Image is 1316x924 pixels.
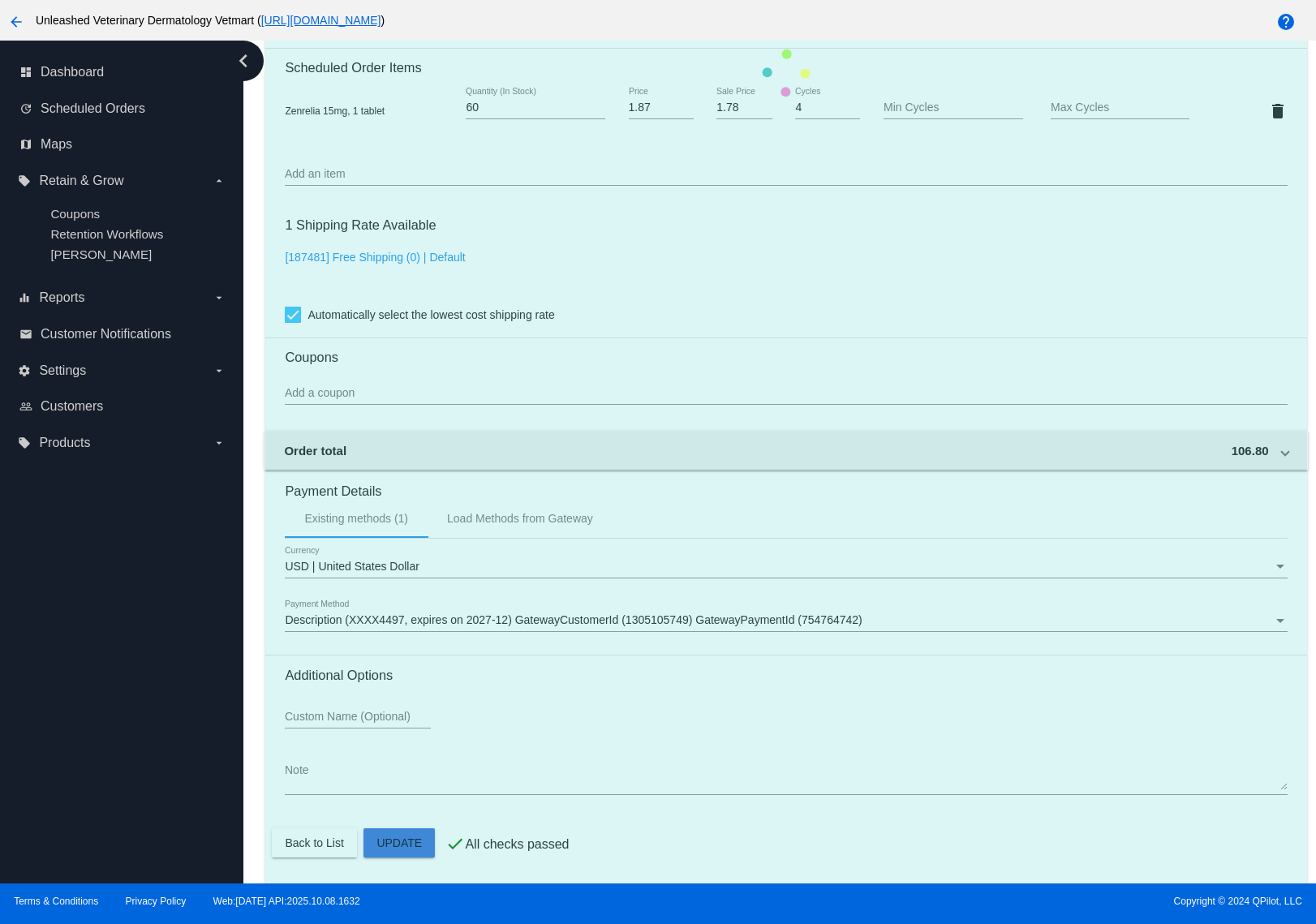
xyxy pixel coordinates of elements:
[19,328,32,341] i: email
[19,131,226,157] a: map Maps
[39,436,90,450] span: Products
[41,399,103,414] span: Customers
[126,896,187,907] a: Privacy Policy
[50,247,152,261] a: [PERSON_NAME]
[19,66,32,79] i: dashboard
[18,436,31,449] i: local_offer
[41,101,145,116] span: Scheduled Orders
[230,48,256,74] i: chevron_left
[14,896,98,907] a: Terms & Conditions
[1276,12,1296,32] mat-icon: help
[213,291,226,304] i: arrow_drop_down
[261,14,381,27] a: [URL][DOMAIN_NAME]
[19,96,226,122] a: update Scheduled Orders
[39,363,86,378] span: Settings
[39,290,84,305] span: Reports
[213,174,226,187] i: arrow_drop_down
[18,174,31,187] i: local_offer
[6,12,26,32] mat-icon: arrow_back
[19,400,32,413] i: people_outline
[36,14,385,27] span: Unleashed Veterinary Dermatology Vetmart ( )
[19,59,226,85] a: dashboard Dashboard
[41,137,72,152] span: Maps
[18,291,31,304] i: equalizer
[213,364,226,377] i: arrow_drop_down
[41,65,104,80] span: Dashboard
[50,227,163,241] a: Retention Workflows
[19,393,226,419] a: people_outline Customers
[264,431,1307,470] mat-expansion-panel-header: Order total 106.80
[19,321,226,347] a: email Customer Notifications
[672,896,1302,907] span: Copyright © 2024 QPilot, LLC
[213,436,226,449] i: arrow_drop_down
[213,896,360,907] a: Web:[DATE] API:2025.10.08.1632
[39,174,123,188] span: Retain & Grow
[19,138,32,151] i: map
[19,102,32,115] i: update
[41,327,171,342] span: Customer Notifications
[18,364,31,377] i: settings
[50,207,100,221] a: Coupons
